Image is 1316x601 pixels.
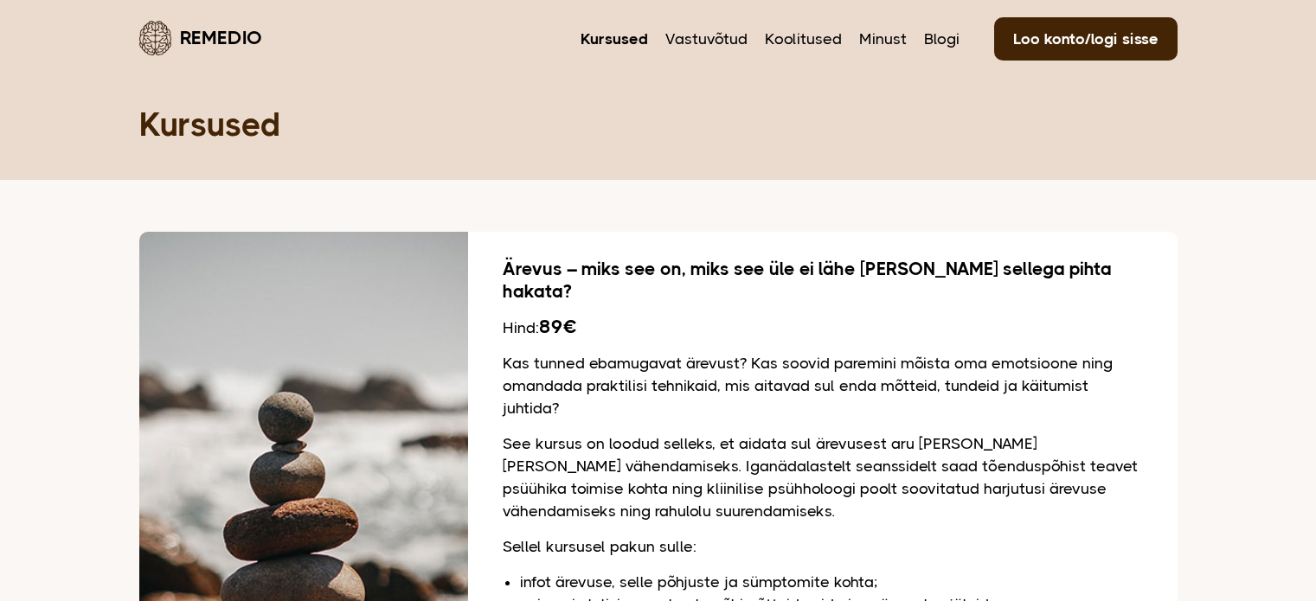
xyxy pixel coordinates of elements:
[139,21,171,55] img: Remedio logo
[503,258,1143,303] h2: Ärevus – miks see on, miks see üle ei lähe [PERSON_NAME] sellega pihta hakata?
[503,432,1143,522] p: See kursus on loodud selleks, et aidata sul ärevusest aru [PERSON_NAME] [PERSON_NAME] vähendamise...
[924,28,960,50] a: Blogi
[139,104,1178,145] h1: Kursused
[520,571,1143,593] li: infot ärevuse, selle põhjuste ja sümptomite kohta;
[581,28,648,50] a: Kursused
[765,28,842,50] a: Koolitused
[665,28,748,50] a: Vastuvõtud
[139,17,262,58] a: Remedio
[503,535,1143,558] p: Sellel kursusel pakun sulle:
[503,316,1143,339] div: Hind:
[859,28,907,50] a: Minust
[994,17,1178,61] a: Loo konto/logi sisse
[539,316,576,337] b: 89€
[503,352,1143,419] p: Kas tunned ebamugavat ärevust? Kas soovid paremini mõista oma emotsioone ning omandada praktilisi...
